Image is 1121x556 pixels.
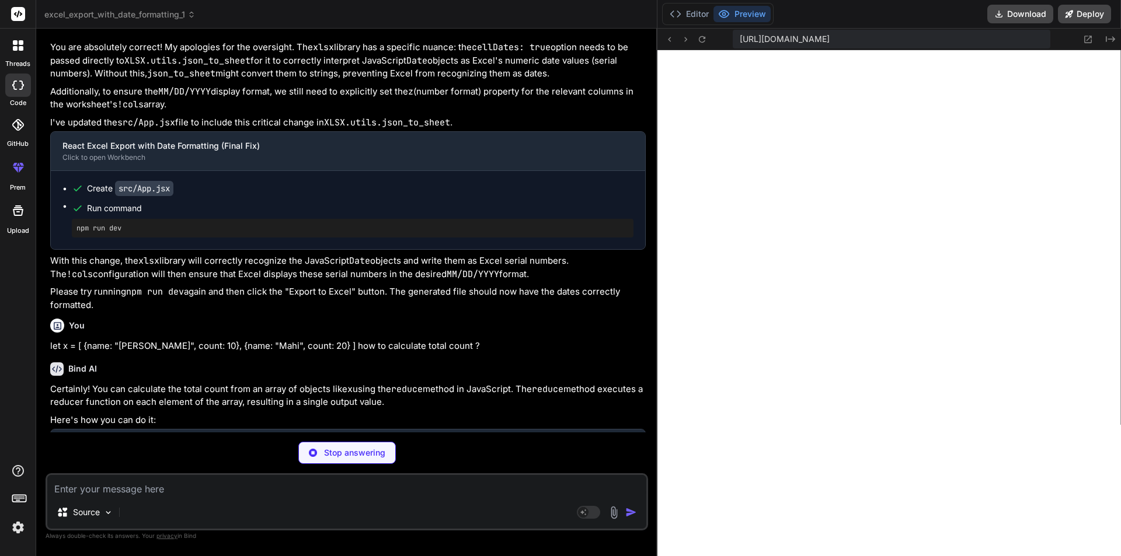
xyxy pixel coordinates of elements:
[51,429,645,468] button: Calculate Total Count from Array of ObjectsClick to open Workbench
[156,532,177,539] span: privacy
[51,132,626,170] button: React Excel Export with Date Formatting (Final Fix)Click to open Workbench
[147,68,215,79] code: json_to_sheet
[76,223,629,233] pre: npm run dev
[391,383,423,395] code: reduce
[117,117,175,128] code: src/App.jsx
[987,5,1053,23] button: Download
[607,506,621,519] img: attachment
[46,530,648,541] p: Always double-check its answers. Your in Bind
[138,255,159,267] code: xlsx
[8,517,28,537] img: settings
[50,285,646,312] p: Please try running again and then click the "Export to Excel" button. The generated file should n...
[50,85,646,111] p: Additionally, to ensure the display format, we still need to explicitly set the (number format) p...
[50,340,646,353] p: let x = [ {name: "[PERSON_NAME]", count: 10}, {name: "Mahi", count: 20} ] how to calculate total ...
[10,183,26,193] label: prem
[50,414,646,427] p: Here's how you can do it:
[103,508,113,517] img: Pick Models
[406,55,427,67] code: Date
[740,33,830,45] span: [URL][DOMAIN_NAME]
[124,55,250,67] code: XLSX.utils.json_to_sheet
[7,226,29,236] label: Upload
[62,140,615,152] div: React Excel Export with Date Formatting (Final Fix)
[713,6,771,22] button: Preview
[50,116,646,130] p: I've updated the file to include this critical change in .
[408,86,413,97] code: z
[158,86,211,97] code: MM/DD/YYYY
[347,383,353,395] code: x
[447,268,499,280] code: MM/DD/YYYY
[532,383,563,395] code: reduce
[117,99,144,110] code: !cols
[50,41,646,81] p: You are absolutely correct! My apologies for the oversight. The library has a specific nuance: th...
[7,139,29,149] label: GitHub
[657,50,1121,556] iframe: Preview
[1058,5,1111,23] button: Deploy
[67,268,93,280] code: !cols
[115,181,173,196] code: src/App.jsx
[69,320,85,331] h6: You
[68,363,97,375] h6: Bind AI
[625,506,637,518] img: icon
[472,41,551,53] code: cellDates: true
[313,41,334,53] code: xlsx
[50,254,646,281] p: With this change, the library will correctly recognize the JavaScript objects and write them as E...
[50,383,646,409] p: Certainly! You can calculate the total count from an array of objects like using the method in Ja...
[5,59,30,69] label: threads
[62,153,615,162] div: Click to open Workbench
[324,117,450,128] code: XLSX.utils.json_to_sheet
[324,447,385,459] p: Stop answering
[665,6,713,22] button: Editor
[73,506,100,518] p: Source
[126,286,184,298] code: npm run dev
[87,183,173,194] div: Create
[349,255,370,267] code: Date
[10,98,26,108] label: code
[44,9,196,20] span: excel_export_with_date_formatting_1
[87,202,633,214] span: Run command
